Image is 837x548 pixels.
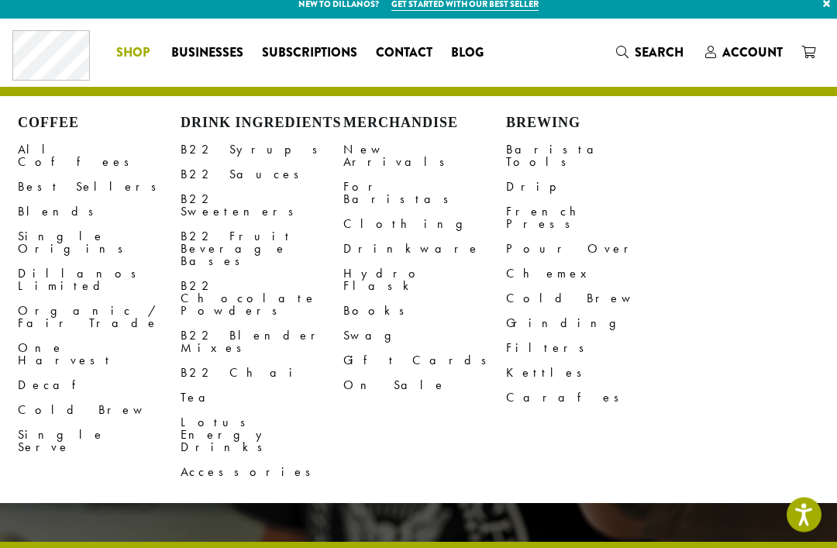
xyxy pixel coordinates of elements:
a: Blends [18,200,181,225]
span: Subscriptions [262,44,357,64]
a: Search [607,40,696,66]
span: Businesses [171,44,243,64]
a: Best Sellers [18,175,181,200]
a: Kettles [506,361,669,386]
a: For Baristas [343,175,506,212]
span: Contact [376,44,432,64]
h4: Merchandise [343,115,506,133]
a: Filters [506,336,669,361]
a: Hydro Flask [343,262,506,299]
a: Organic / Fair Trade [18,299,181,336]
a: B22 Syrups [181,138,343,163]
h4: Coffee [18,115,181,133]
span: Search [635,44,684,62]
a: Gift Cards [343,349,506,374]
a: Tea [181,386,343,411]
a: Swag [343,324,506,349]
a: Lotus Energy Drinks [181,411,343,460]
a: B22 Blender Mixes [181,324,343,361]
a: Cold Brew [506,287,669,312]
a: New Arrivals [343,138,506,175]
a: Single Origins [18,225,181,262]
a: B22 Fruit Beverage Bases [181,225,343,274]
a: B22 Sauces [181,163,343,188]
a: Clothing [343,212,506,237]
a: Chemex [506,262,669,287]
a: On Sale [343,374,506,398]
a: Pour Over [506,237,669,262]
a: Barista Tools [506,138,669,175]
span: Blog [451,44,484,64]
a: Shop [107,41,162,66]
a: All Coffees [18,138,181,175]
a: Decaf [18,374,181,398]
span: Shop [116,44,150,64]
a: Drip [506,175,669,200]
a: Cold Brew [18,398,181,423]
a: Drinkware [343,237,506,262]
a: Carafes [506,386,669,411]
span: Account [722,44,783,62]
a: Grinding [506,312,669,336]
a: Dillanos Limited [18,262,181,299]
a: Books [343,299,506,324]
a: Single Serve [18,423,181,460]
a: B22 Chocolate Powders [181,274,343,324]
h4: Drink Ingredients [181,115,343,133]
a: Accessories [181,460,343,485]
a: One Harvest [18,336,181,374]
a: B22 Sweeteners [181,188,343,225]
a: French Press [506,200,669,237]
h4: Brewing [506,115,669,133]
a: B22 Chai [181,361,343,386]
